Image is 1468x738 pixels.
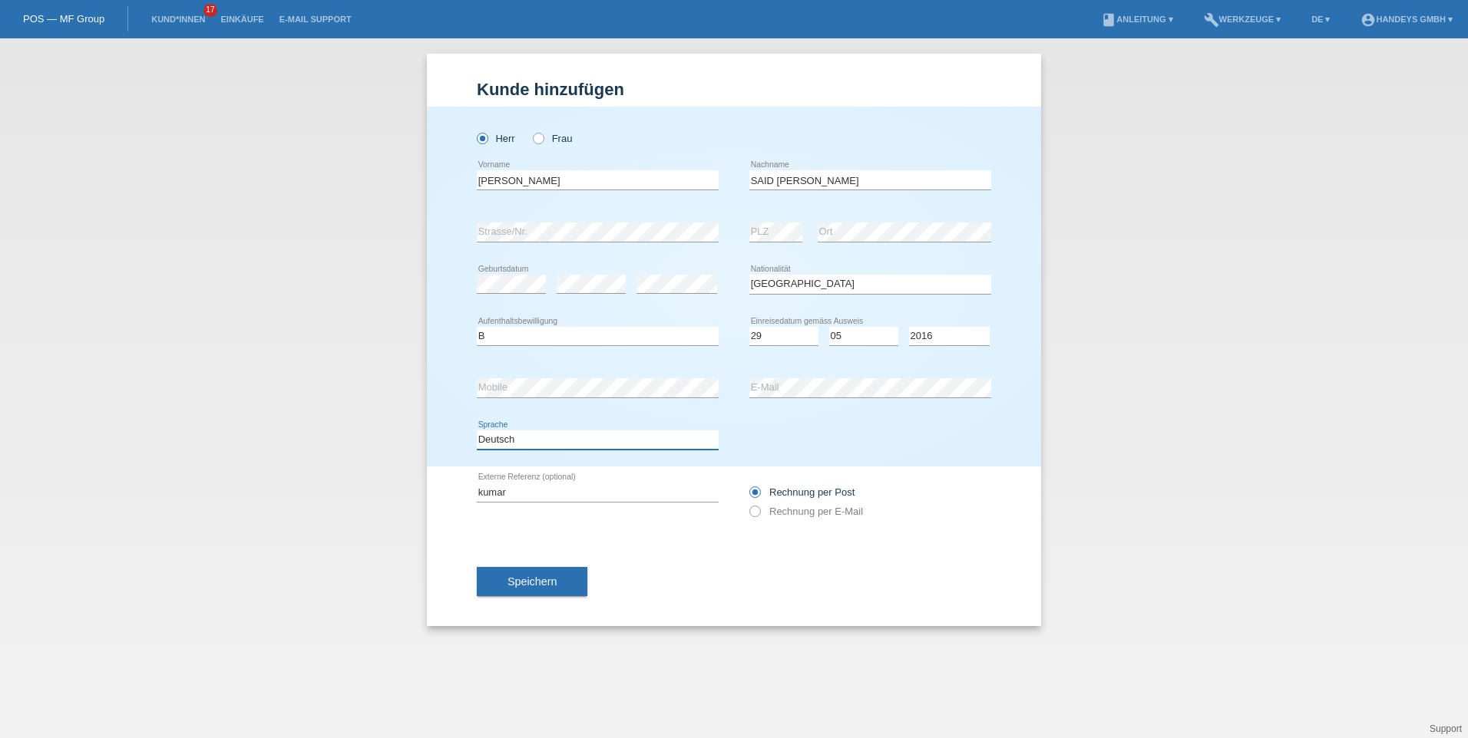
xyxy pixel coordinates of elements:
[749,486,855,498] label: Rechnung per Post
[477,80,991,99] h1: Kunde hinzufügen
[213,15,271,24] a: Einkäufe
[203,4,217,17] span: 17
[1304,15,1337,24] a: DE ▾
[749,506,863,517] label: Rechnung per E-Mail
[1361,12,1376,28] i: account_circle
[23,13,104,25] a: POS — MF Group
[533,133,572,144] label: Frau
[477,567,587,596] button: Speichern
[749,506,759,525] input: Rechnung per E-Mail
[477,133,515,144] label: Herr
[1101,12,1116,28] i: book
[1430,723,1462,734] a: Support
[477,133,487,143] input: Herr
[272,15,359,24] a: E-Mail Support
[533,133,543,143] input: Frau
[508,575,557,588] span: Speichern
[1093,15,1180,24] a: bookAnleitung ▾
[1353,15,1460,24] a: account_circleHandeys GmbH ▾
[1204,12,1219,28] i: build
[144,15,213,24] a: Kund*innen
[749,486,759,506] input: Rechnung per Post
[1196,15,1289,24] a: buildWerkzeuge ▾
